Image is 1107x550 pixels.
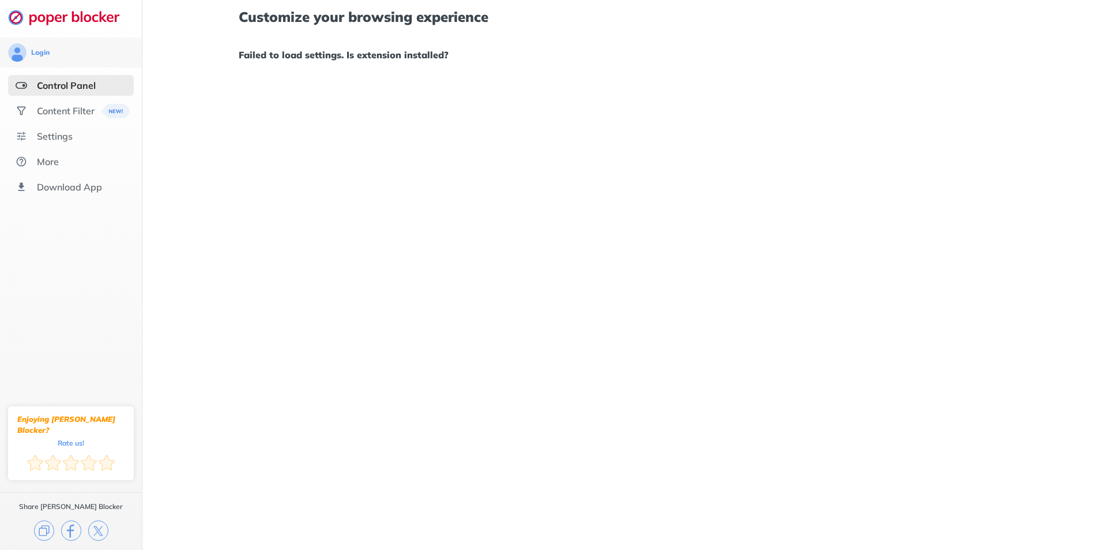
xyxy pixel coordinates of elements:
[239,47,1010,62] h1: Failed to load settings. Is extension installed?
[8,43,27,62] img: avatar.svg
[239,9,1010,24] h1: Customize your browsing experience
[16,130,27,142] img: settings.svg
[37,181,102,193] div: Download App
[16,80,27,91] img: features-selected.svg
[61,521,81,541] img: facebook.svg
[34,521,54,541] img: copy.svg
[31,48,50,57] div: Login
[37,80,96,91] div: Control Panel
[16,181,27,193] img: download-app.svg
[19,502,123,511] div: Share [PERSON_NAME] Blocker
[58,440,84,446] div: Rate us!
[37,105,95,117] div: Content Filter
[101,104,130,118] img: menuBanner.svg
[37,130,73,142] div: Settings
[17,414,125,436] div: Enjoying [PERSON_NAME] Blocker?
[37,156,59,167] div: More
[16,105,27,117] img: social.svg
[16,156,27,167] img: about.svg
[88,521,108,541] img: x.svg
[8,9,132,25] img: logo-webpage.svg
